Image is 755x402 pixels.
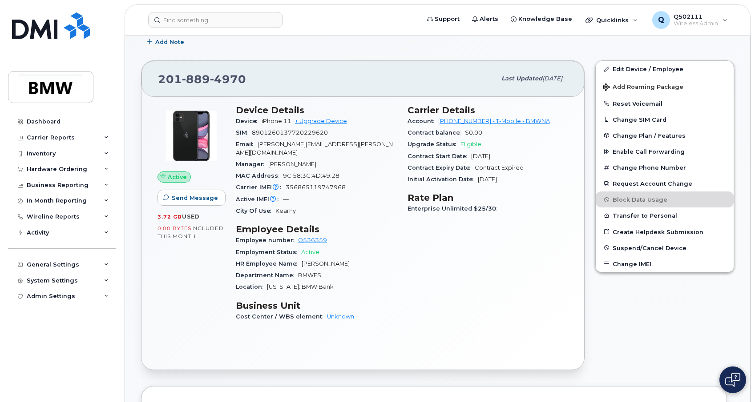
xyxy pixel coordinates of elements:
[408,192,569,203] h3: Rate Plan
[262,118,291,124] span: iPhone 11
[148,12,283,28] input: Find something...
[596,16,629,24] span: Quicklinks
[408,129,465,136] span: Contract balance
[182,213,200,220] span: used
[646,11,734,29] div: Q502111
[596,240,734,256] button: Suspend/Cancel Device
[268,161,316,167] span: [PERSON_NAME]
[157,190,226,206] button: Send Message
[298,237,327,243] a: Q536359
[518,15,572,24] span: Knowledge Base
[182,72,210,86] span: 889
[141,34,192,50] button: Add Note
[674,13,718,20] span: Q502111
[275,207,296,214] span: Kearny
[465,129,482,136] span: $0.00
[603,84,683,92] span: Add Roaming Package
[157,214,182,220] span: 3.72 GB
[460,141,481,147] span: Eligible
[435,15,460,24] span: Support
[658,15,664,25] span: Q
[408,164,475,171] span: Contract Expiry Date
[596,159,734,175] button: Change Phone Number
[596,77,734,96] button: Add Roaming Package
[236,272,298,279] span: Department Name
[236,313,327,320] span: Cost Center / WBS element
[236,141,258,147] span: Email
[505,10,578,28] a: Knowledge Base
[408,153,471,159] span: Contract Start Date
[596,191,734,207] button: Block Data Usage
[302,260,350,267] span: [PERSON_NAME]
[421,10,466,28] a: Support
[408,176,478,183] span: Initial Activation Date
[596,224,734,240] a: Create Helpdesk Submission
[236,129,252,136] span: SIM
[236,105,397,115] h3: Device Details
[596,143,734,159] button: Enable Call Forwarding
[236,300,397,311] h3: Business Unit
[596,96,734,111] button: Reset Voicemail
[542,75,562,82] span: [DATE]
[157,225,224,239] span: included this month
[236,141,393,155] span: [PERSON_NAME][EMAIL_ADDRESS][PERSON_NAME][DOMAIN_NAME]
[501,75,542,82] span: Last updated
[298,272,321,279] span: BMWFS
[475,164,524,171] span: Contract Expired
[236,161,268,167] span: Manager
[283,172,339,179] span: 9C:58:3C:4D:49:28
[596,127,734,143] button: Change Plan / Features
[210,72,246,86] span: 4970
[236,224,397,235] h3: Employee Details
[252,129,328,136] span: 8901260137720229620
[579,11,644,29] div: Quicklinks
[236,207,275,214] span: City Of Use
[158,72,246,86] span: 201
[613,132,686,139] span: Change Plan / Features
[236,237,298,243] span: Employee number
[596,175,734,191] button: Request Account Change
[267,283,334,290] span: [US_STATE]: BMW Bank
[236,184,286,191] span: Carrier IMEI
[596,61,734,77] a: Edit Device / Employee
[236,172,283,179] span: MAC Address
[408,205,501,212] span: Enterprise Unlimited $25/30
[408,118,438,124] span: Account
[466,10,505,28] a: Alerts
[168,173,187,181] span: Active
[596,207,734,223] button: Transfer to Personal
[408,141,460,147] span: Upgrade Status
[613,244,686,251] span: Suspend/Cancel Device
[155,38,184,46] span: Add Note
[172,194,218,202] span: Send Message
[236,283,267,290] span: Location
[674,20,718,27] span: Wireless Admin
[236,260,302,267] span: HR Employee Name
[165,109,218,163] img: iPhone_11.jpg
[295,118,347,124] a: + Upgrade Device
[471,153,490,159] span: [DATE]
[327,313,354,320] a: Unknown
[596,256,734,272] button: Change IMEI
[283,196,289,203] span: —
[478,176,497,183] span: [DATE]
[613,148,685,155] span: Enable Call Forwarding
[725,373,740,387] img: Open chat
[480,15,498,24] span: Alerts
[236,196,283,203] span: Active IMEI
[438,118,550,124] a: [PHONE_NUMBER] - T-Mobile - BMWNA
[596,111,734,127] button: Change SIM Card
[286,184,346,191] span: 356865119747968
[157,225,191,231] span: 0.00 Bytes
[236,249,301,255] span: Employment Status
[301,249,319,255] span: Active
[408,105,569,115] h3: Carrier Details
[236,118,262,124] span: Device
